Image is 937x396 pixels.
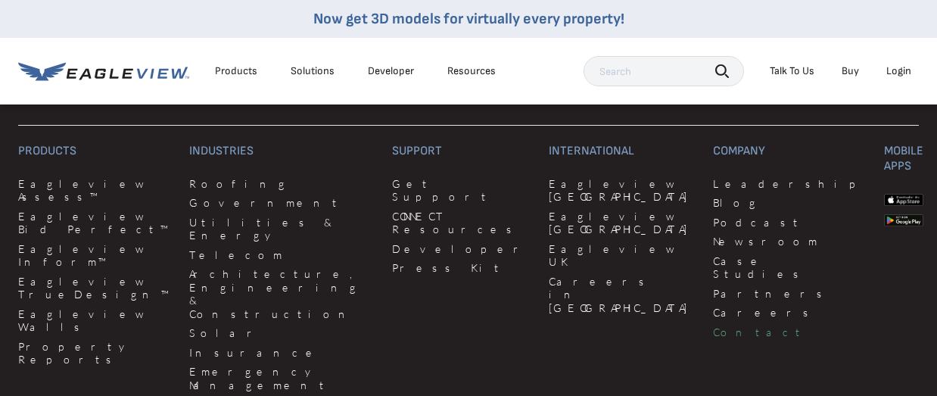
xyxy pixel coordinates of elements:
div: Login [886,64,911,78]
a: Now get 3D models for virtually every property! [313,10,624,28]
a: Podcast [713,216,866,229]
a: Developer [392,242,531,256]
a: Solar [189,326,374,340]
input: Search [584,56,744,86]
h3: Mobile Apps [884,144,923,174]
img: google-play-store_b9643a.png [884,214,923,226]
a: Careers in [GEOGRAPHIC_DATA] [549,275,695,315]
a: Blog [713,196,866,210]
a: Architecture, Engineering & Construction [189,267,374,320]
a: Eagleview Bid Perfect™ [18,210,171,236]
a: Emergency Management [189,365,374,391]
a: Eagleview [GEOGRAPHIC_DATA] [549,177,695,204]
h3: Products [18,144,171,159]
h3: Industries [189,144,374,159]
a: Press Kit [392,261,531,275]
a: Get Support [392,177,531,204]
div: Products [215,64,257,78]
a: Government [189,196,374,210]
a: Developer [368,64,414,78]
img: apple-app-store.png [884,194,923,206]
a: Property Reports [18,340,171,366]
div: Solutions [291,64,335,78]
a: Insurance [189,346,374,360]
a: CONNECT Resources [392,210,531,236]
a: Eagleview TrueDesign™ [18,275,171,301]
a: Eagleview [GEOGRAPHIC_DATA] [549,210,695,236]
a: Buy [842,64,859,78]
a: Eagleview Assess™ [18,177,171,204]
a: Telecom [189,248,374,262]
h3: Company [713,144,866,159]
a: Eagleview UK [549,242,695,269]
a: Utilities & Energy [189,216,374,242]
a: Eagleview Inform™ [18,242,171,269]
a: Eagleview Walls [18,307,171,334]
a: Contact [713,326,866,339]
h3: International [549,144,695,159]
a: Leadership [713,177,866,191]
div: Resources [447,64,496,78]
div: Talk To Us [770,64,814,78]
h3: Support [392,144,531,159]
a: Roofing [189,177,374,191]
